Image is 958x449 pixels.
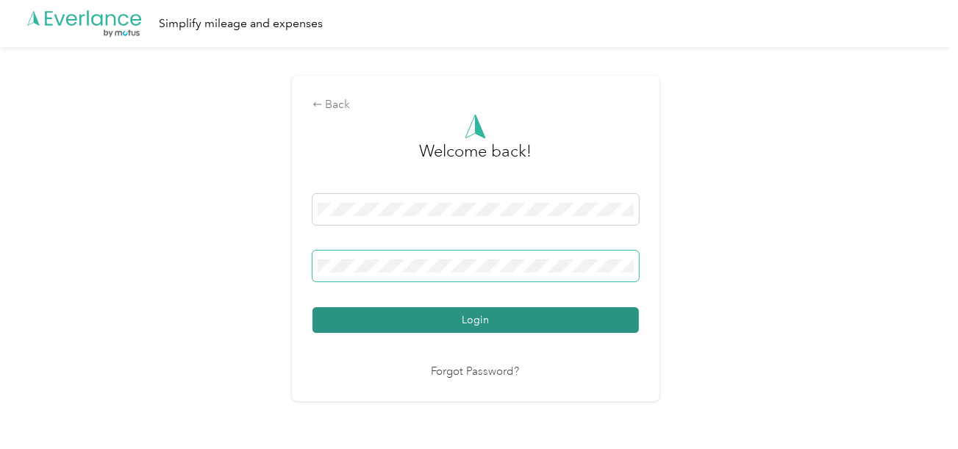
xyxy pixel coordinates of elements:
[432,364,520,381] a: Forgot Password?
[419,139,532,179] h3: greeting
[312,307,639,333] button: Login
[876,367,958,449] iframe: Everlance-gr Chat Button Frame
[312,96,639,114] div: Back
[159,15,323,33] div: Simplify mileage and expenses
